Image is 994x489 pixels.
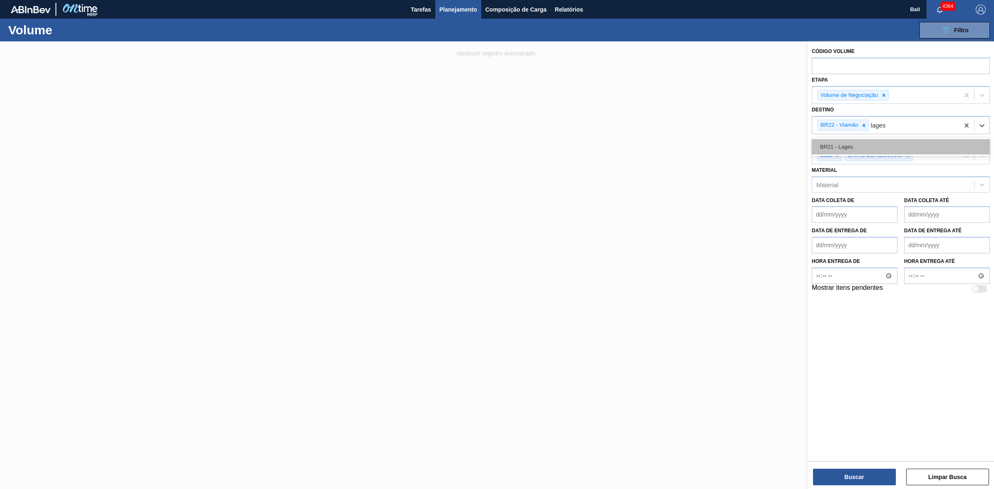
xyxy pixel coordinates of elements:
[439,5,477,14] span: Planejamento
[904,228,962,234] label: Data de Entrega até
[954,27,969,34] span: Filtro
[816,181,838,188] div: Material
[904,255,990,267] label: Hora entrega até
[904,237,990,253] input: dd/mm/yyyy
[812,237,897,253] input: dd/mm/yyyy
[812,139,990,154] div: BR21 - Lages
[812,137,837,143] label: Carteira
[818,90,879,101] div: Volume de Negociação
[812,255,897,267] label: Hora entrega de
[812,206,897,223] input: dd/mm/yyyy
[904,198,949,203] label: Data coleta até
[941,2,955,11] span: 4364
[485,5,547,14] span: Composição de Carga
[812,77,828,83] label: Etapa
[812,48,854,54] label: Código Volume
[812,167,837,173] label: Material
[11,6,51,13] img: TNhmsLtSVTkK8tSr43FrP2fwEKptu5GPRR3wAAAABJRU5ErkJggg==
[812,284,883,294] label: Mostrar itens pendentes
[818,120,859,130] div: BR22 - Viamão
[976,5,986,14] img: Logout
[926,4,953,15] button: Notificações
[812,228,867,234] label: Data de Entrega de
[904,206,990,223] input: dd/mm/yyyy
[411,5,431,14] span: Tarefas
[812,198,854,203] label: Data coleta de
[919,22,990,39] button: Filtro
[555,5,583,14] span: Relatórios
[812,107,834,113] label: Destino
[8,25,136,35] h1: Volume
